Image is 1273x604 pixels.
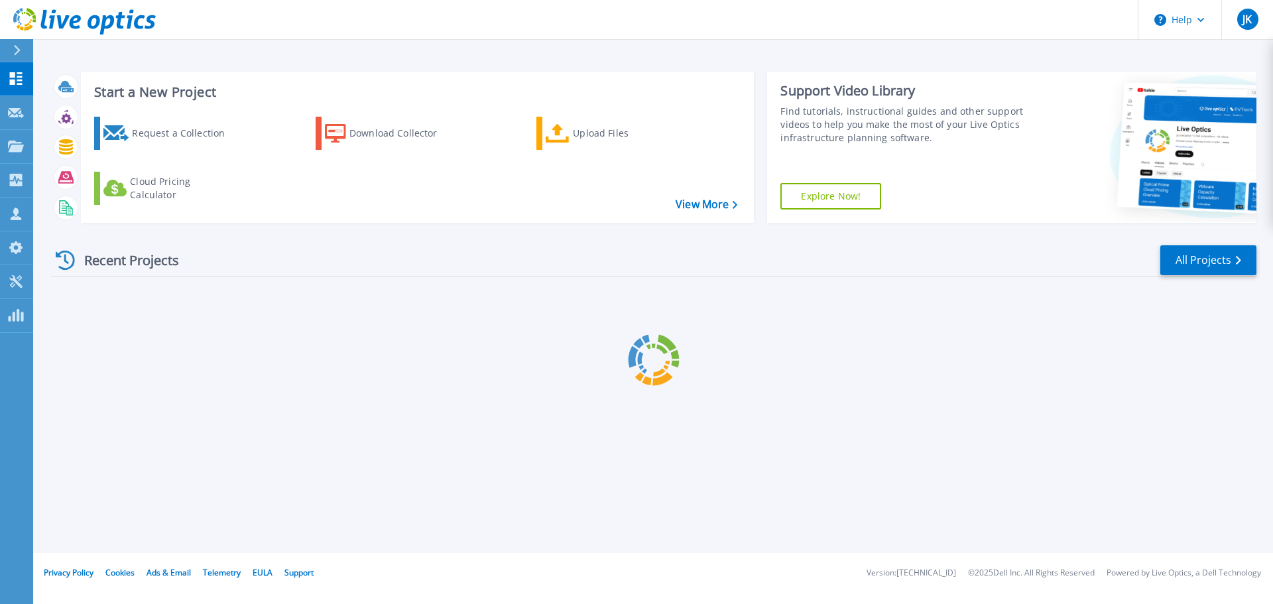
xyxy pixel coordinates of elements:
div: Request a Collection [132,120,238,147]
h3: Start a New Project [94,85,737,99]
a: Privacy Policy [44,567,93,578]
a: Request a Collection [94,117,242,150]
div: Download Collector [349,120,455,147]
div: Find tutorials, instructional guides and other support videos to help you make the most of your L... [780,105,1030,145]
a: EULA [253,567,273,578]
div: Upload Files [573,120,679,147]
a: Upload Files [536,117,684,150]
div: Support Video Library [780,82,1030,99]
a: All Projects [1160,245,1256,275]
div: Recent Projects [51,244,197,276]
a: Download Collector [316,117,463,150]
li: Powered by Live Optics, a Dell Technology [1107,569,1261,577]
a: Ads & Email [147,567,191,578]
a: Cloud Pricing Calculator [94,172,242,205]
a: Support [284,567,314,578]
a: Telemetry [203,567,241,578]
li: © 2025 Dell Inc. All Rights Reserved [968,569,1095,577]
li: Version: [TECHNICAL_ID] [867,569,956,577]
a: Explore Now! [780,183,881,210]
span: JK [1243,14,1252,25]
a: Cookies [105,567,135,578]
div: Cloud Pricing Calculator [130,175,236,202]
a: View More [676,198,737,211]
